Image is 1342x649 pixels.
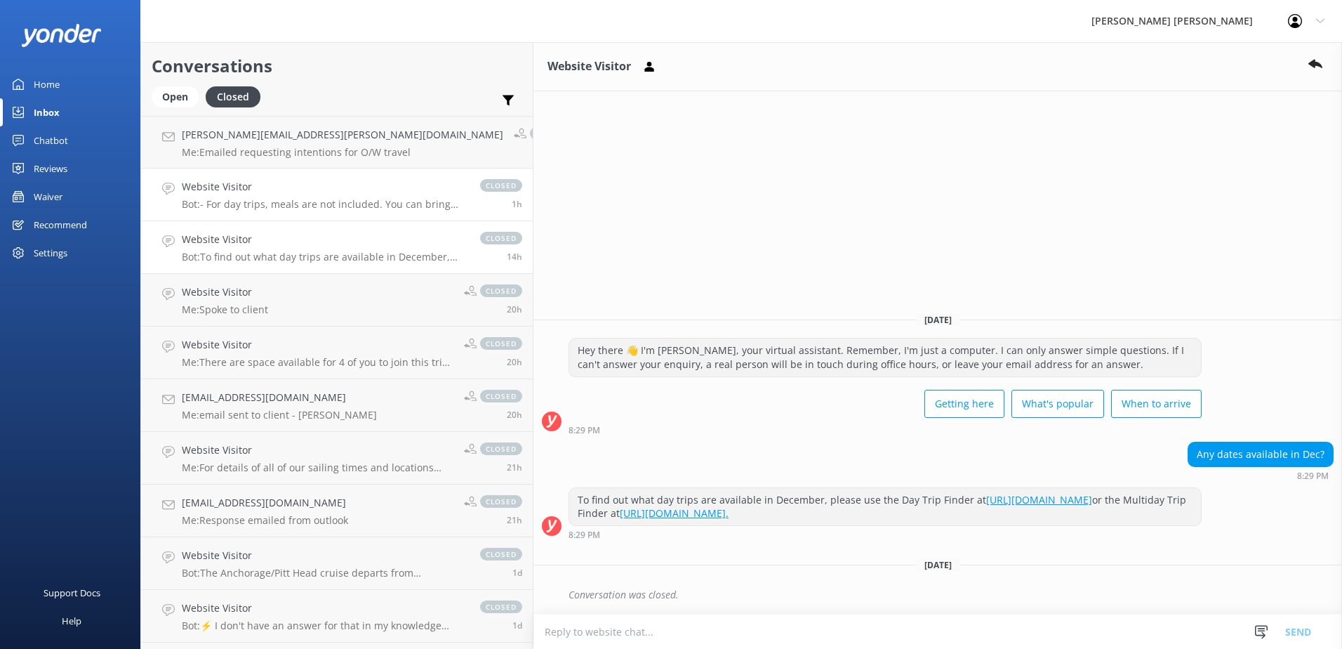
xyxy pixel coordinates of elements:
p: Me: Emailed requesting intentions for O/W travel [182,146,503,159]
strong: 8:29 PM [569,426,600,435]
div: Waiver [34,183,62,211]
img: yonder-white-logo.png [21,24,102,47]
span: Sep 18 2025 09:32am (UTC +12:00) Pacific/Auckland [512,198,522,210]
h4: Website Visitor [182,337,453,353]
div: Settings [34,239,67,267]
strong: 8:29 PM [569,531,600,539]
div: Closed [206,86,260,107]
a: Website VisitorBot:The Anchorage/Pitt Head cruise departs from [GEOGRAPHIC_DATA].closed1d [141,537,533,590]
p: Bot: To find out what day trips are available in December, please use the Day Trip Finder at [URL... [182,251,466,263]
h4: [EMAIL_ADDRESS][DOMAIN_NAME] [182,390,377,405]
span: Sep 17 2025 02:31pm (UTC +12:00) Pacific/Auckland [507,409,522,421]
span: closed [480,337,522,350]
div: Home [34,70,60,98]
span: Sep 16 2025 04:18pm (UTC +12:00) Pacific/Auckland [512,619,522,631]
div: Any dates available in Dec? [1188,442,1333,466]
div: Chatbot [34,126,68,155]
p: Bot: ⚡ I don't have an answer for that in my knowledge base. Please try and rephrase your questio... [182,619,466,632]
span: closed [480,390,522,402]
h3: Website Visitor [547,58,631,76]
a: Open [152,88,206,104]
div: Sep 17 2025 08:29pm (UTC +12:00) Pacific/Auckland [569,425,1202,435]
span: Sep 17 2025 02:33pm (UTC +12:00) Pacific/Auckland [507,303,522,315]
div: Recommend [34,211,87,239]
a: Website VisitorMe:There are space available for 4 of you to join this trip, book online via the l... [141,327,533,379]
span: [DATE] [916,314,960,326]
div: 2025-09-17T21:35:49.231 [542,583,1334,607]
div: Sep 17 2025 08:29pm (UTC +12:00) Pacific/Auckland [1188,471,1334,480]
div: Hey there 👋 I'm [PERSON_NAME], your virtual assistant. Remember, I'm just a computer. I can only ... [569,339,1201,376]
h4: Website Visitor [182,179,466,195]
span: closed [530,127,572,140]
h4: [PERSON_NAME][EMAIL_ADDRESS][PERSON_NAME][DOMAIN_NAME] [182,127,503,143]
a: [URL][DOMAIN_NAME] [986,493,1092,506]
a: [EMAIL_ADDRESS][DOMAIN_NAME]Me:Response emailed from outlookclosed21h [141,485,533,537]
span: closed [480,495,522,508]
a: Website VisitorBot:- For day trips, meals are not included. You can bring your own food or order ... [141,169,533,221]
h4: [EMAIL_ADDRESS][DOMAIN_NAME] [182,495,348,511]
p: Me: For details of all of our sailing times and locations please see this link: [URL][DOMAIN_NAME] [182,461,453,474]
span: closed [480,179,522,192]
span: Sep 17 2025 04:37am (UTC +12:00) Pacific/Auckland [512,567,522,579]
span: closed [480,548,522,560]
span: closed [480,601,522,613]
div: To find out what day trips are available in December, please use the Day Trip Finder at or the Mu... [569,488,1201,525]
p: Me: email sent to client - [PERSON_NAME] [182,409,377,421]
h2: Conversations [152,53,522,79]
span: Sep 17 2025 08:29pm (UTC +12:00) Pacific/Auckland [507,251,522,263]
p: Me: There are space available for 4 of you to join this trip, book online via the link above. Or ... [182,356,453,369]
h4: Website Visitor [182,548,466,563]
div: Conversation was closed. [569,583,1334,607]
div: Support Docs [44,579,100,607]
p: Bot: - For day trips, meals are not included. You can bring your own food or order a picnic lunch... [182,198,466,211]
span: Sep 17 2025 01:28pm (UTC +12:00) Pacific/Auckland [507,461,522,473]
h4: Website Visitor [182,284,268,300]
h4: Website Visitor [182,232,466,247]
button: Getting here [924,390,1004,418]
a: Website VisitorMe:Spoke to clientclosed20h [141,274,533,327]
a: Website VisitorBot:⚡ I don't have an answer for that in my knowledge base. Please try and rephras... [141,590,533,643]
a: [EMAIL_ADDRESS][DOMAIN_NAME]Me:email sent to client - [PERSON_NAME]closed20h [141,379,533,432]
div: Sep 17 2025 08:29pm (UTC +12:00) Pacific/Auckland [569,530,1202,539]
div: Inbox [34,98,60,126]
a: [PERSON_NAME][EMAIL_ADDRESS][PERSON_NAME][DOMAIN_NAME]Me:Emailed requesting intentions for O/W tr... [141,116,533,169]
strong: 8:29 PM [1297,472,1329,480]
div: Open [152,86,199,107]
button: What's popular [1011,390,1104,418]
h4: Website Visitor [182,601,466,616]
span: Sep 17 2025 02:32pm (UTC +12:00) Pacific/Auckland [507,356,522,368]
span: [DATE] [916,559,960,571]
a: Website VisitorBot:To find out what day trips are available in December, please use the Day Trip ... [141,221,533,274]
span: closed [480,232,522,244]
a: [URL][DOMAIN_NAME]. [620,506,729,520]
h4: Website Visitor [182,442,453,458]
div: Reviews [34,155,67,183]
span: closed [480,284,522,297]
a: Closed [206,88,267,104]
button: When to arrive [1111,390,1202,418]
p: Me: Response emailed from outlook [182,514,348,527]
a: Website VisitorMe:For details of all of our sailing times and locations please see this link: [UR... [141,432,533,485]
div: Help [62,607,81,635]
span: closed [480,442,522,455]
p: Me: Spoke to client [182,303,268,316]
p: Bot: The Anchorage/Pitt Head cruise departs from [GEOGRAPHIC_DATA]. [182,567,466,579]
span: Sep 17 2025 01:19pm (UTC +12:00) Pacific/Auckland [507,514,522,526]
